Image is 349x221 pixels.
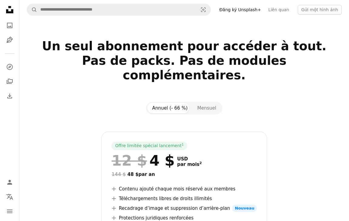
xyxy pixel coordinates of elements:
[111,205,257,212] li: Recadrage d’image et suppression d’arrière-plan
[177,162,202,167] span: par mois
[4,75,16,87] a: Bộ sưu tập
[232,205,257,212] span: Nouveau
[196,4,211,15] button: Tìm kiếm hình ảnh
[111,142,187,150] div: Offre limitée spécial lancement
[182,143,184,146] sup: 1
[4,176,16,188] a: Đăng nhập / Đăng ký
[4,4,16,17] a: Trang chủ — Unsplash
[27,4,211,16] form: Tìm kiếm hình ảnh trên toàn bộ trang web
[111,185,257,193] li: Contenu ajouté chaque mois réservé aux membres
[4,205,16,217] button: Thực đơn
[4,191,16,203] button: Ngôn ngữ
[192,103,221,113] button: Mensuel
[199,161,202,165] sup: 2
[198,162,203,167] a: 2
[27,39,342,97] h2: Un seul abonnement pour accéder à tout. Pas de packs. Pas de modules complémentaires.
[111,153,174,168] div: 4 $
[27,4,37,15] button: Tìm kiếm trên Unsplash
[216,5,265,15] a: Đăng ký Unsplash+
[177,156,202,162] span: USD
[4,34,16,46] a: Hình minh họa
[265,5,293,15] a: Liên quan
[301,7,338,12] font: Gửi một hình ảnh
[298,5,342,15] button: Gửi một hình ảnh
[147,103,192,113] button: Annuel (- 66 %)
[111,153,147,168] span: 12 $
[111,172,126,177] span: 144 $
[219,7,261,12] font: Đăng ký Unsplash+
[268,7,289,12] font: Liên quan
[181,143,185,149] a: 1
[111,171,257,178] div: 48 $ par an
[4,61,16,73] a: Nhà thám hiểm
[4,90,16,102] a: Lịch sử tải xuống
[111,195,257,202] li: Téléchargements libres de droits illimités
[4,19,16,31] a: Hình ảnh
